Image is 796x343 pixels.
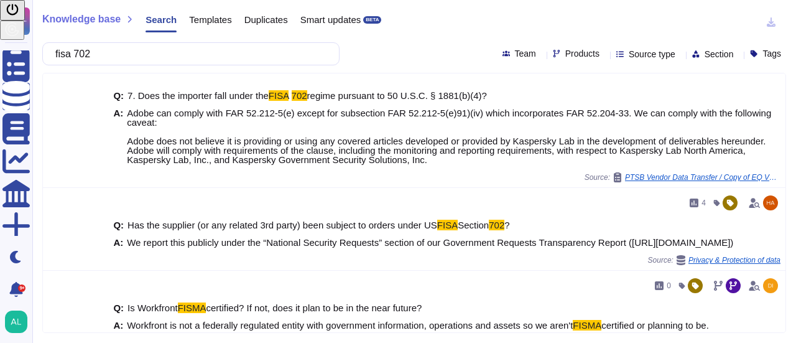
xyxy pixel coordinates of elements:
[625,174,780,181] span: PTSB Vendor Data Transfer / Copy of EQ VENDOR DATA TRANSFER QUESTIONNAIRE (External Questionnaire)
[701,199,706,207] span: 4
[300,15,361,24] span: Smart updates
[206,303,422,313] span: certified? If not, does it plan to be in the near future?
[244,15,288,24] span: Duplicates
[42,14,121,24] span: Knowledge base
[458,220,489,230] span: Section
[178,303,206,313] mark: FISMA
[2,308,36,336] button: user
[585,172,780,182] span: Source:
[127,320,573,331] span: Workfront is not a federally regulated entity with government information, operations and assets ...
[601,320,709,331] span: certified or planning to be.
[189,15,231,24] span: Templates
[489,220,504,230] mark: 702
[573,320,601,331] mark: FISMA
[629,50,675,59] span: Source type
[504,220,509,230] span: ?
[5,311,27,333] img: user
[113,108,123,164] b: A:
[688,256,780,264] span: Privacy & Protection of data
[113,238,123,247] b: A:
[127,90,269,101] span: 7. Does the importer fall under the
[49,43,326,65] input: Search a question or template...
[437,220,458,230] mark: FISA
[127,237,733,248] span: We report this publicly under the “National Security Requests” section of our Government Requests...
[127,220,437,230] span: Has the supplier (or any related 3rd party) been subject to orders under US
[113,91,124,100] b: Q:
[648,255,780,265] span: Source:
[269,90,289,101] mark: FISA
[292,90,307,101] mark: 702
[667,282,671,289] span: 0
[763,278,778,293] img: user
[113,321,123,330] b: A:
[307,90,487,101] span: regime pursuant to 50 U.S.C. § 1881(b)(4)?
[127,303,178,313] span: Is Workfront
[515,49,536,58] span: Team
[705,50,734,59] span: Section
[565,49,599,58] span: Products
[762,49,781,58] span: Tags
[18,284,25,292] div: 9+
[127,108,771,165] span: Adobe can comply with FAR 52.212-5(e) except for subsection FAR 52.212-5(e)91)(iv) which incorpor...
[113,220,124,230] b: Q:
[146,15,177,24] span: Search
[763,195,778,210] img: user
[113,303,124,312] b: Q:
[363,16,381,24] div: BETA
